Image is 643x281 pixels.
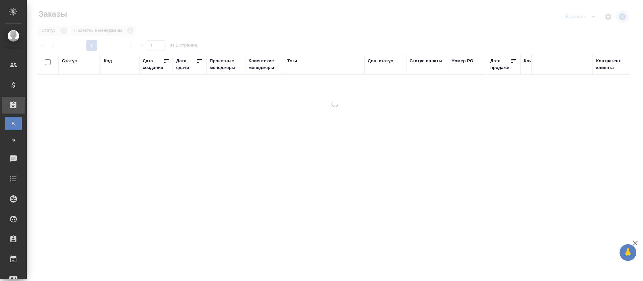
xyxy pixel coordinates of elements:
[62,58,77,64] div: Статус
[5,134,22,147] a: Ф
[287,58,297,64] div: Тэги
[622,245,634,260] span: 🙏
[451,58,473,64] div: Номер PO
[410,58,442,64] div: Статус оплаты
[490,58,510,71] div: Дата продажи
[248,58,281,71] div: Клиентские менеджеры
[8,120,18,127] span: В
[620,244,636,261] button: 🙏
[210,58,242,71] div: Проектные менеджеры
[5,117,22,130] a: В
[143,58,163,71] div: Дата создания
[368,58,393,64] div: Доп. статус
[596,58,628,71] div: Контрагент клиента
[8,137,18,144] span: Ф
[104,58,112,64] div: Код
[176,58,196,71] div: Дата сдачи
[524,58,539,64] div: Клиент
